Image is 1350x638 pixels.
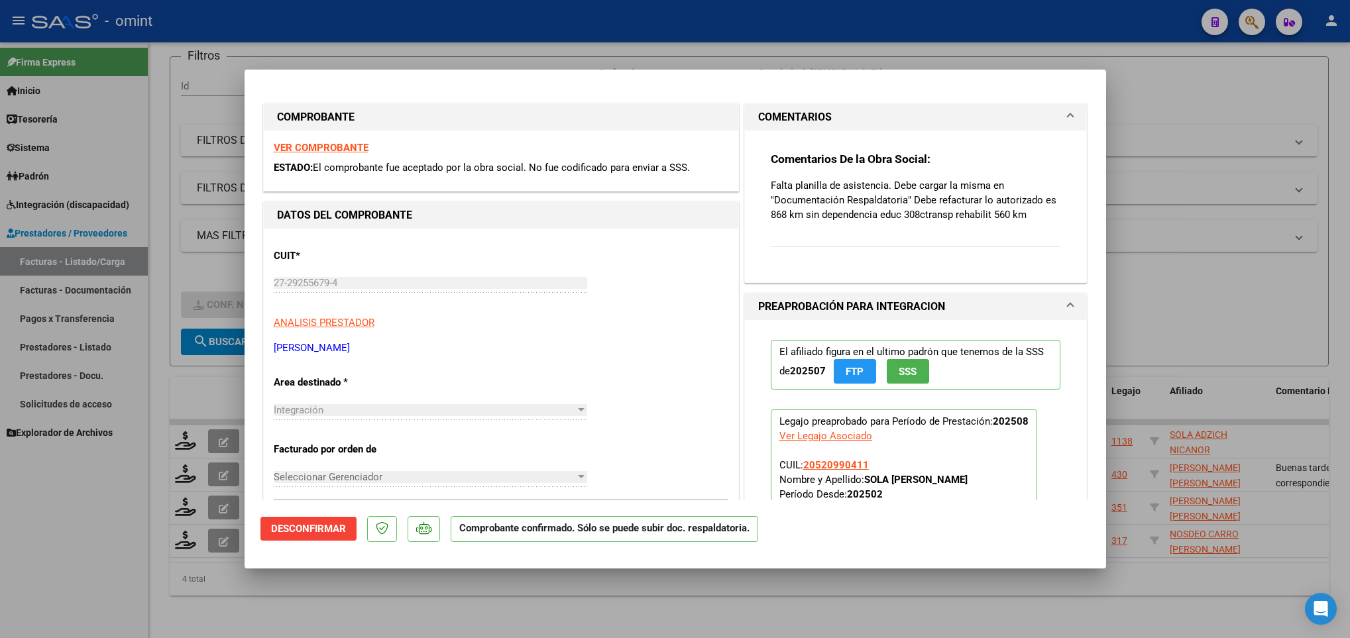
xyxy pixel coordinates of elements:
[993,415,1029,427] strong: 202508
[847,488,883,500] strong: 202502
[779,459,1013,544] span: CUIL: Nombre y Apellido: Período Desde: Período Hasta: Admite Dependencia:
[274,375,410,390] p: Area destinado *
[771,409,1037,551] p: Legajo preaprobado para Período de Prestación:
[758,299,945,315] h1: PREAPROBACIÓN PARA INTEGRACION
[864,474,968,486] strong: SOLA [PERSON_NAME]
[846,366,864,378] span: FTP
[274,142,368,154] a: VER COMPROBANTE
[771,340,1061,390] p: El afiliado figura en el ultimo padrón que tenemos de la SSS de
[274,404,323,416] span: Integración
[745,320,1087,582] div: PREAPROBACIÓN PARA INTEGRACION
[451,516,758,542] p: Comprobante confirmado. Sólo se puede subir doc. respaldatoria.
[274,442,410,457] p: Facturado por orden de
[771,152,930,166] strong: Comentarios De la Obra Social:
[277,111,355,123] strong: COMPROBANTE
[274,341,728,356] p: [PERSON_NAME]
[745,104,1087,131] mat-expansion-panel-header: COMENTARIOS
[274,471,575,483] span: Seleccionar Gerenciador
[274,248,410,264] p: CUIT
[745,293,1087,320] mat-expansion-panel-header: PREAPROBACIÓN PARA INTEGRACION
[277,209,412,221] strong: DATOS DEL COMPROBANTE
[274,317,374,329] span: ANALISIS PRESTADOR
[260,517,357,541] button: Desconfirmar
[779,429,872,443] div: Ver Legajo Asociado
[1305,593,1337,625] div: Open Intercom Messenger
[274,162,313,174] span: ESTADO:
[790,365,826,377] strong: 202507
[313,162,690,174] span: El comprobante fue aceptado por la obra social. No fue codificado para enviar a SSS.
[803,459,869,471] span: 20520990411
[758,109,832,125] h1: COMENTARIOS
[887,359,929,384] button: SSS
[771,178,1061,222] p: Falta planilla de asistencia. Debe cargar la misma en "Documentación Respaldatoria" Debe refactur...
[271,523,346,535] span: Desconfirmar
[899,366,917,378] span: SSS
[745,131,1087,282] div: COMENTARIOS
[834,359,876,384] button: FTP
